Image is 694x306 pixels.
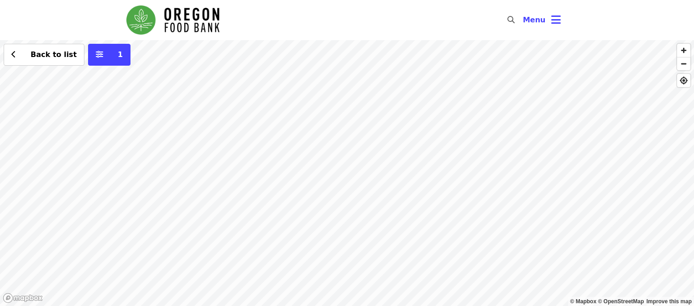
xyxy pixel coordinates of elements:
span: Back to list [31,50,77,59]
a: Mapbox [570,298,597,305]
i: search icon [507,16,515,24]
i: bars icon [551,13,561,26]
a: Mapbox logo [3,293,43,303]
span: 1 [118,50,123,59]
button: Zoom Out [677,57,690,70]
span: Menu [523,16,546,24]
i: chevron-left icon [11,50,16,59]
img: Oregon Food Bank - Home [126,5,219,35]
a: OpenStreetMap [598,298,644,305]
a: Map feedback [647,298,692,305]
input: Search [520,9,527,31]
button: Toggle account menu [516,9,568,31]
button: More filters (1 selected) [88,44,130,66]
button: Back to list [4,44,84,66]
button: Zoom In [677,44,690,57]
button: Find My Location [677,74,690,87]
i: sliders-h icon [96,50,103,59]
